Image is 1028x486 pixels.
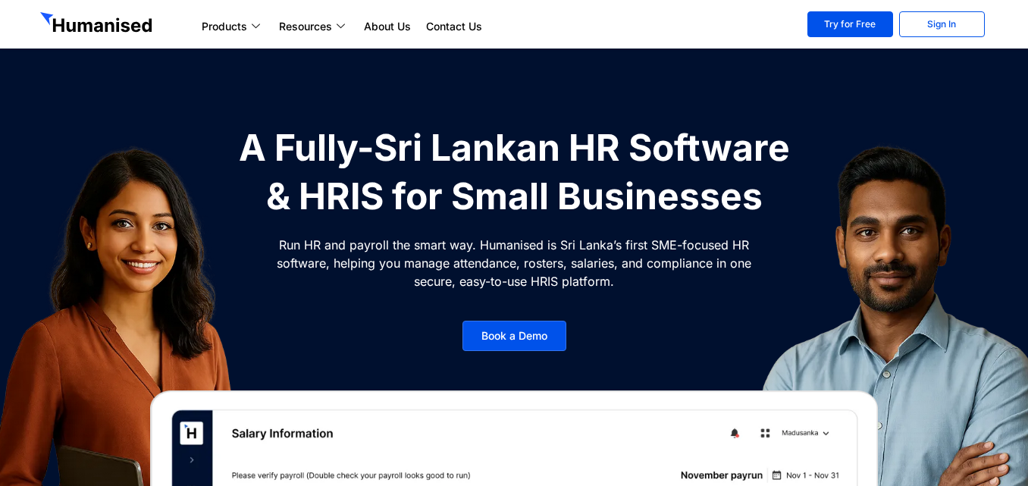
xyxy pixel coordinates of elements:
a: Sign In [899,11,985,37]
span: Book a Demo [481,331,547,341]
a: Book a Demo [462,321,566,351]
img: GetHumanised Logo [40,12,155,36]
h1: A Fully-Sri Lankan HR Software & HRIS for Small Businesses [230,124,798,221]
a: Resources [271,17,356,36]
a: Try for Free [807,11,893,37]
a: About Us [356,17,418,36]
a: Products [194,17,271,36]
a: Contact Us [418,17,490,36]
p: Run HR and payroll the smart way. Humanised is Sri Lanka’s first SME-focused HR software, helping... [275,236,753,290]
